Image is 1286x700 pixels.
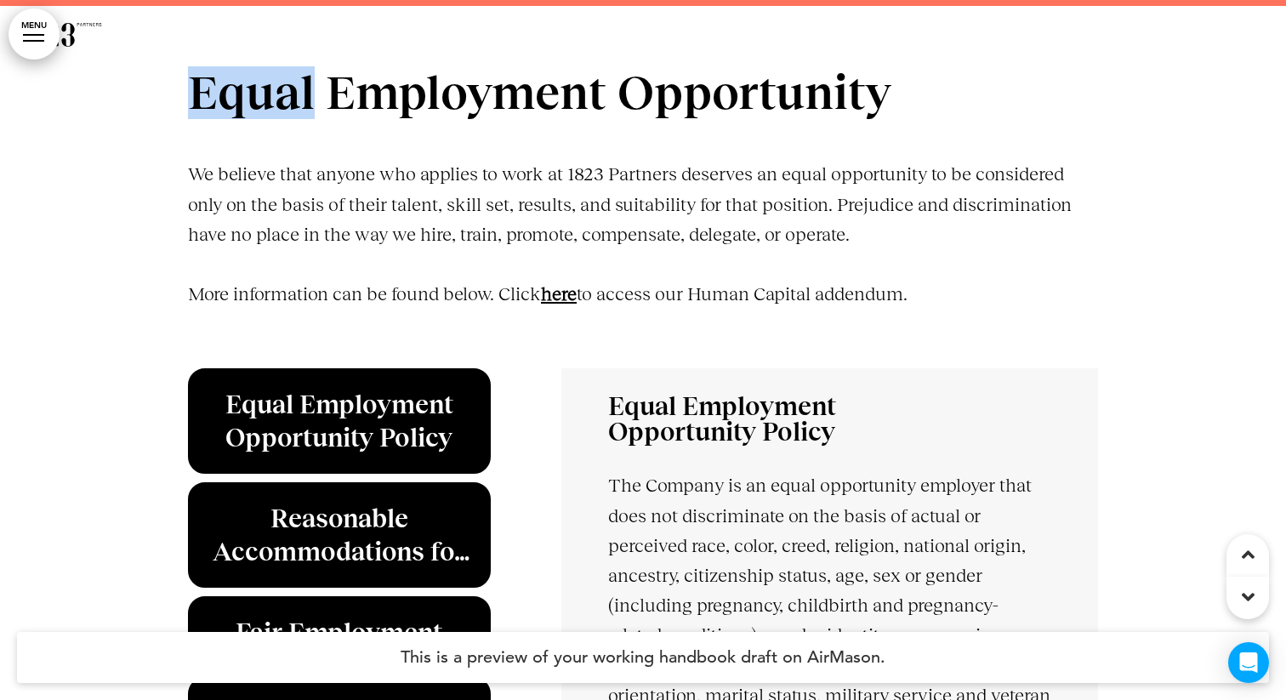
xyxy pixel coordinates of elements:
a: MENU [9,9,60,60]
h4: This is a preview of your working handbook draft on AirMason. [17,632,1269,683]
h6: Equal Employment Opportunity Policy [608,394,1051,445]
p: More information can be found below. Click to access our Human Capital addendum. [188,279,1098,339]
h6: Fair Employment [208,616,471,649]
h6: Reasonable Accommodations for Applicants [208,502,471,568]
p: We believe that anyone who applies to work at 1823 Partners deserves an equal opportunity to be c... [188,159,1098,249]
h6: Equal Employment Opportunity Policy [208,388,471,454]
a: here [541,283,577,304]
div: Open Intercom Messenger [1228,642,1269,683]
h1: Equal Employment Opportunity [188,70,1098,117]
